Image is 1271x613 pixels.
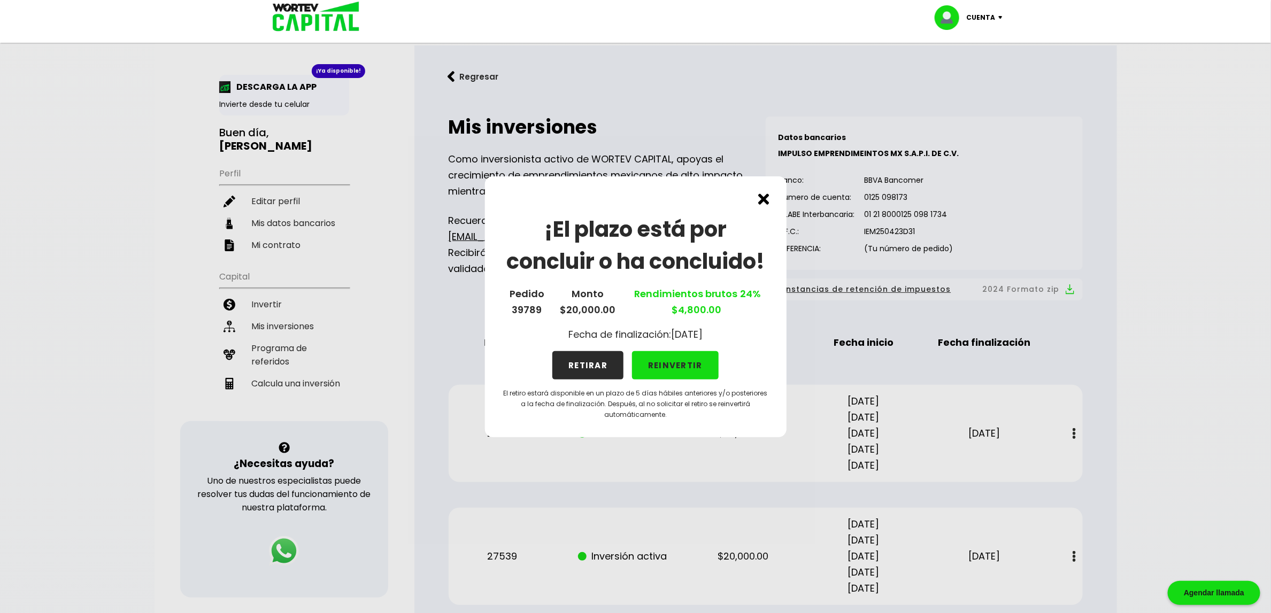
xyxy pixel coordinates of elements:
img: icon-down [996,16,1010,19]
p: Monto $20,000.00 [560,286,615,318]
button: REINVERTIR [632,351,719,379]
img: profile-image [935,5,967,30]
p: Cuenta [967,10,996,26]
a: Rendimientos brutos $4,800.00 [631,287,761,316]
h1: ¡El plazo está por concluir o ha concluido! [502,213,769,277]
button: RETIRAR [552,351,623,379]
div: Agendar llamada [1168,581,1260,605]
p: Fecha de finalización: [DATE] [568,327,703,343]
img: cross.ed5528e3.svg [758,193,769,205]
p: El retiro estará disponible en un plazo de 5 días hábiles anteriores y/o posteriores a la fecha d... [502,388,769,420]
p: Pedido 39789 [510,286,544,318]
span: 24% [738,287,761,300]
